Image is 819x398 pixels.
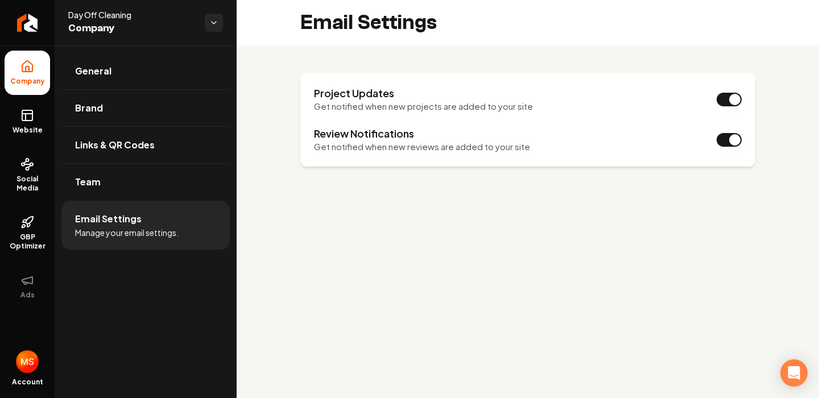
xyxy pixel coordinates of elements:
span: Company [6,77,49,86]
span: Team [75,175,101,189]
span: Account [12,378,43,387]
span: Social Media [5,175,50,193]
img: mayank sharma [16,350,39,373]
p: Get notified when new reviews are added to your site [314,140,530,154]
h3: Project Updates [314,86,533,100]
a: Social Media [5,148,50,202]
span: GBP Optimizer [5,233,50,251]
span: General [75,64,111,78]
a: GBP Optimizer [5,206,50,260]
a: Brand [61,90,230,126]
h3: Review Notifications [314,127,530,140]
span: Ads [16,291,39,300]
a: General [61,53,230,89]
span: Manage your email settings. [75,227,179,238]
a: Team [61,164,230,200]
div: Open Intercom Messenger [780,359,808,387]
button: Ads [5,264,50,309]
span: Website [8,126,47,135]
span: Company [68,20,196,36]
span: Day Off Cleaning [68,9,196,20]
a: Links & QR Codes [61,127,230,163]
img: Rebolt Logo [17,14,38,32]
a: Website [5,100,50,144]
h2: Email Settings [300,11,437,34]
p: Get notified when new projects are added to your site [314,100,533,113]
span: Email Settings [75,212,142,226]
span: Links & QR Codes [75,138,155,152]
button: Open user button [16,350,39,373]
span: Brand [75,101,103,115]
